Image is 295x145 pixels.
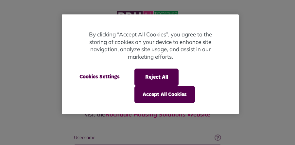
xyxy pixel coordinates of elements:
[88,31,213,60] p: By clicking “Accept All Cookies”, you agree to the storing of cookies on your device to enhance s...
[62,14,239,114] div: Cookie banner
[62,14,239,114] div: Privacy
[72,69,128,85] button: Cookies Settings
[134,69,179,86] button: Reject All
[134,86,195,103] button: Accept All Cookies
